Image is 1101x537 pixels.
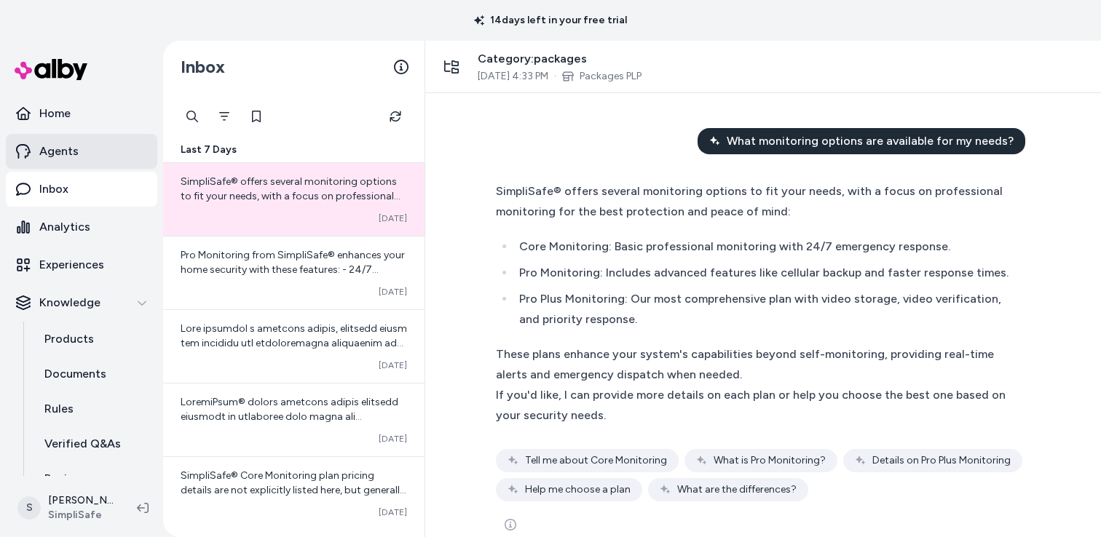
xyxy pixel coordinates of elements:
[17,496,41,520] span: S
[39,294,100,311] p: Knowledge
[30,322,157,357] a: Products
[525,482,631,497] span: Help me choose a plan
[163,236,425,309] a: Pro Monitoring from SimpliSafe® enhances your home security with these features: - 24/7 professio...
[210,102,239,131] button: Filter
[379,286,407,298] span: [DATE]
[163,163,425,236] a: SimpliSafe® offers several monitoring options to fit your needs, with a focus on professional mon...
[478,69,548,84] span: [DATE] 4:33 PM
[44,365,106,383] p: Documents
[381,102,410,131] button: Refresh
[44,330,94,348] p: Products
[580,69,642,84] a: Packages PLP
[515,236,1017,257] li: Core Monitoring: Basic professional monitoring with 24/7 emergency response.
[181,143,237,157] span: Last 7 Days
[181,56,225,78] h2: Inbox
[6,134,157,169] a: Agents
[379,506,407,518] span: [DATE]
[30,461,157,496] a: Reviews
[6,247,157,282] a: Experiences
[48,493,114,508] p: [PERSON_NAME]
[554,69,556,84] span: ·
[30,357,157,391] a: Documents
[163,309,425,383] a: Lore ipsumdol s ametcons adipis, elitsedd eiusm tem incididu utl etdoloremagna aliquaenim adm ven...
[39,143,79,160] p: Agents
[163,383,425,456] a: LoremiPsum® dolors ametcons adipis elitsedd eiusmodt in utlaboree dolo magna ali enimadmini venia...
[30,391,157,426] a: Rules
[163,456,425,530] a: SimpliSafe® Core Monitoring plan pricing details are not explicitly listed here, but generally, p...
[15,59,87,80] img: alby Logo
[496,181,1017,222] div: SimpliSafe® offers several monitoring options to fit your needs, with a focus on professional mon...
[677,482,797,497] span: What are the differences?
[39,218,90,236] p: Analytics
[496,385,1017,426] div: If you'd like, I can provide more details on each plan or help you choose the best one based on y...
[6,285,157,320] button: Knowledge
[478,50,642,68] span: Category: packages
[714,453,826,468] span: What is Pro Monitoring?
[44,435,121,453] p: Verified Q&As
[379,212,407,224] span: [DATE]
[465,13,636,28] p: 14 days left in your free trial
[30,426,157,461] a: Verified Q&As
[379,359,407,371] span: [DATE]
[379,433,407,445] span: [DATE]
[496,344,1017,385] div: These plans enhance your system's capabilities beyond self-monitoring, providing real-time alerts...
[6,210,157,244] a: Analytics
[515,263,1017,283] li: Pro Monitoring: Includes advanced features like cellular backup and faster response times.
[48,508,114,522] span: SimpliSafe
[727,132,1014,150] span: What monitoring options are available for my needs?
[39,256,104,274] p: Experiences
[525,453,667,468] span: Tell me about Core Monitoring
[39,180,68,198] p: Inbox
[39,105,71,122] p: Home
[181,175,407,391] span: SimpliSafe® offers several monitoring options to fit your needs, with a focus on professional mon...
[872,453,1011,468] span: Details on Pro Plus Monitoring
[44,470,89,488] p: Reviews
[6,96,157,131] a: Home
[181,249,406,480] span: Pro Monitoring from SimpliSafe® enhances your home security with these features: - 24/7 professio...
[515,289,1017,330] li: Pro Plus Monitoring: Our most comprehensive plan with video storage, video verification, and prio...
[9,485,125,531] button: S[PERSON_NAME]SimpliSafe
[44,400,74,418] p: Rules
[6,172,157,207] a: Inbox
